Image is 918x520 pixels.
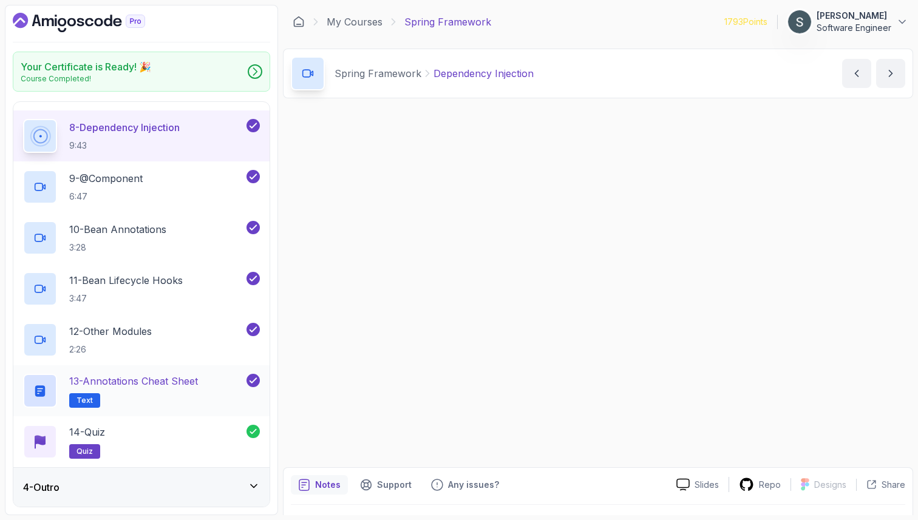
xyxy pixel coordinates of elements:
p: Dependency Injection [433,66,534,81]
p: 6:47 [69,191,143,203]
button: 10-Bean Annotations3:28 [23,221,260,255]
p: Notes [315,479,341,491]
p: Any issues? [448,479,499,491]
p: Spring Framework [404,15,491,29]
p: Software Engineer [817,22,891,34]
button: Share [856,479,905,491]
a: Your Certificate is Ready! 🎉Course Completed! [13,52,270,92]
span: Text [76,396,93,405]
button: 13-Annotations Cheat SheetText [23,374,260,408]
p: 9:43 [69,140,180,152]
a: My Courses [327,15,382,29]
p: Spring Framework [335,66,421,81]
button: 8-Dependency Injection9:43 [23,119,260,153]
p: Slides [695,479,719,491]
p: 8 - Dependency Injection [69,120,180,135]
p: Support [377,479,412,491]
button: notes button [291,475,348,495]
p: 10 - Bean Annotations [69,222,166,237]
p: 13 - Annotations Cheat Sheet [69,374,198,388]
p: Repo [759,479,781,491]
a: Slides [667,478,729,491]
button: Support button [353,475,419,495]
p: 14 - Quiz [69,425,105,439]
p: Designs [814,479,846,491]
p: 11 - Bean Lifecycle Hooks [69,273,183,288]
h3: 4 - Outro [23,480,59,495]
button: 4-Outro [13,468,270,507]
p: [PERSON_NAME] [817,10,891,22]
h2: Your Certificate is Ready! 🎉 [21,59,151,74]
p: Share [882,479,905,491]
a: Repo [729,477,790,492]
button: next content [876,59,905,88]
p: 1793 Points [724,16,767,28]
p: Course Completed! [21,74,151,84]
p: 3:28 [69,241,166,254]
span: quiz [76,447,93,456]
a: Dashboard [293,16,305,28]
button: 11-Bean Lifecycle Hooks3:47 [23,272,260,306]
img: user profile image [788,10,811,33]
button: user profile image[PERSON_NAME]Software Engineer [787,10,908,34]
button: previous content [842,59,871,88]
p: 3:47 [69,292,183,305]
p: 9 - @Component [69,171,143,186]
button: Feedback button [424,475,506,495]
a: Dashboard [13,13,173,32]
button: 9-@Component6:47 [23,170,260,204]
p: 12 - Other Modules [69,324,152,339]
p: 2:26 [69,343,152,356]
button: 12-Other Modules2:26 [23,323,260,357]
button: 14-Quizquiz [23,425,260,459]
